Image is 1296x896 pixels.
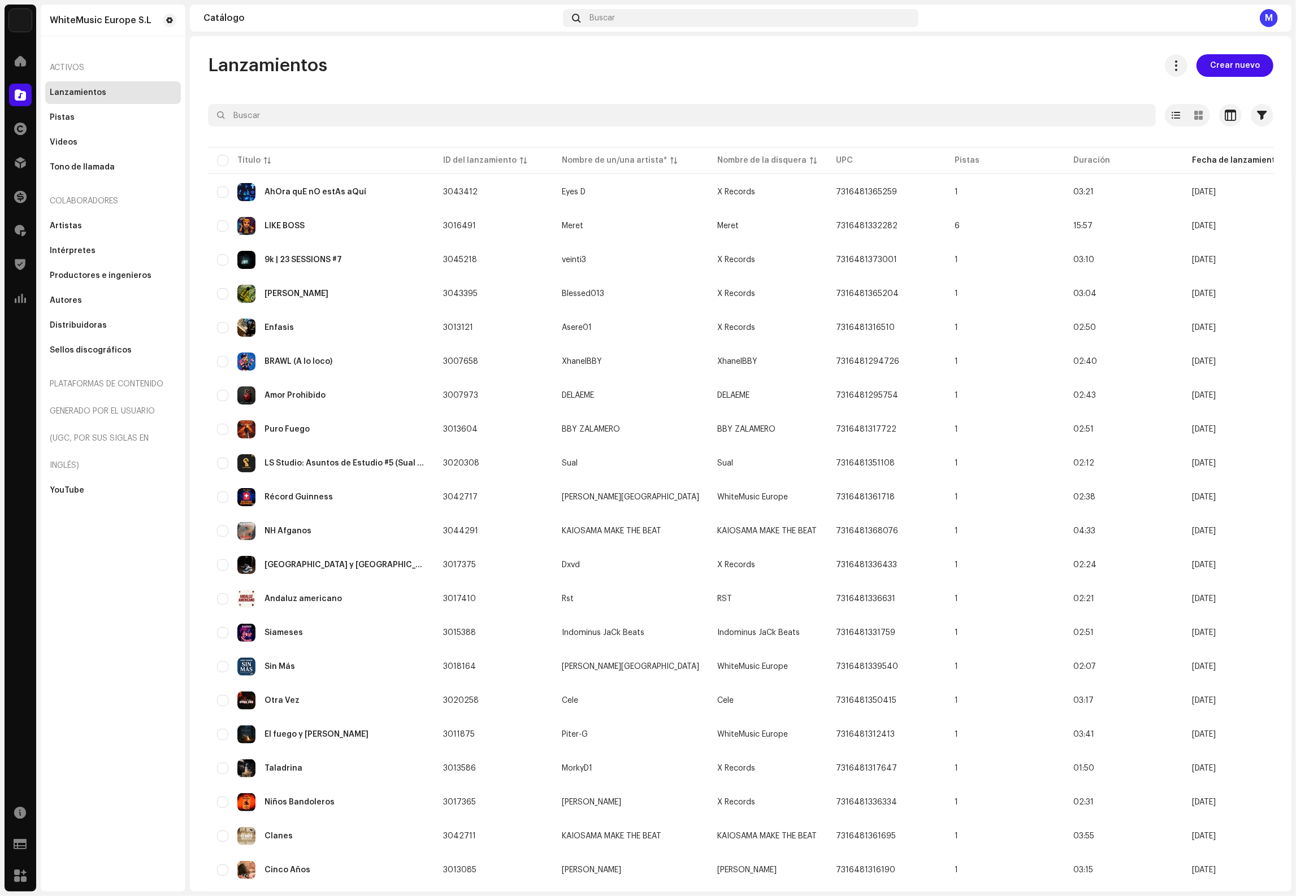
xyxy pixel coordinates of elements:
div: ID del lanzamiento [443,155,517,166]
div: Colaboradores [45,188,181,215]
span: Dxvd [562,561,699,569]
span: Eyes D [562,188,699,196]
span: 7316481368076 [836,527,898,535]
span: 1 [955,188,958,196]
span: 1 [955,697,958,704]
div: WhiteMusic Europe S.L [50,16,151,25]
span: Yan [562,798,699,806]
div: Clanes [265,832,293,840]
div: [PERSON_NAME][GEOGRAPHIC_DATA] [562,663,699,671]
span: 9 oct 2025 [1192,561,1216,569]
div: Título [237,155,261,166]
span: 7316481331759 [836,629,895,637]
span: Indominus JaCk Beats [562,629,699,637]
span: 1 [955,256,958,264]
span: Piter-G [562,730,699,738]
div: Dxvd [562,561,580,569]
span: Sual [562,459,699,467]
div: Sellos discográficos [50,346,132,355]
span: 7316481317722 [836,425,896,433]
span: Meret [717,222,739,230]
span: 6 oct 2025 [1192,595,1216,603]
span: 2 oct 2025 [1192,730,1216,738]
span: WhiteMusic Europe [717,663,788,671]
div: Chandal y TN [265,561,425,569]
span: XhanelBBY [717,358,757,366]
img: 5fba0b95-c044-4382-9957-cd0d734a890a [237,285,255,303]
div: Otra Vez [265,697,300,704]
span: DELAEME [562,392,699,399]
span: Asere01 [562,324,699,332]
span: 7316481350415 [836,697,896,704]
div: Sin Más [265,663,295,671]
div: Productores e ingenieros [50,271,151,280]
span: 10 oct 2025 [1192,392,1216,399]
span: Rst [562,595,699,603]
span: X Records [717,764,755,772]
span: 22 oct 2025 [1192,256,1216,264]
div: NH Afganos [265,527,311,535]
re-m-nav-item: YouTube [45,479,181,502]
span: X Records [717,256,755,264]
div: [PERSON_NAME] [562,798,621,806]
span: XhanelBBY [562,358,699,366]
span: Sual [717,459,733,467]
span: 03:21 [1073,188,1094,196]
span: WhiteMusic Europe [717,730,788,738]
span: 7316481361718 [836,493,895,501]
span: 1 [955,459,958,467]
span: 7316481351108 [836,459,895,467]
span: Buscar [590,14,615,23]
span: RST [717,595,732,603]
span: 03:55 [1073,832,1094,840]
span: 3013085 [443,866,476,874]
span: 1 [955,832,958,840]
div: Cele [562,697,578,704]
div: XhanelBBY [562,358,602,366]
span: 3042717 [443,493,478,501]
span: 3013121 [443,324,473,332]
span: 3011875 [443,730,475,738]
span: 3 oct 2025 [1192,697,1216,704]
span: 01:50 [1073,764,1094,772]
img: 8066ddd7-cde9-4d85-817d-986ed3f259e9 [9,9,32,32]
span: 1 [955,595,958,603]
span: 3043395 [443,290,478,298]
span: WhiteMusic Europe [717,493,788,501]
div: El fuego y la piedra [265,730,369,738]
span: 04:33 [1073,527,1095,535]
img: 85c25f85-18f7-488e-aa06-52a97c897652 [237,590,255,608]
div: Tono de llamada [50,163,115,172]
span: 1 [955,629,958,637]
span: 3007658 [443,358,478,366]
div: Eyes D [562,188,586,196]
span: 3020308 [443,459,479,467]
span: 10 oct 2025 [1192,459,1216,467]
span: 2 oct 2025 [1192,798,1216,806]
span: 6 [955,222,960,230]
re-m-nav-item: Pistas [45,106,181,129]
div: Asere01 [562,324,592,332]
div: Rst [562,595,574,603]
span: 02:24 [1073,561,1096,569]
re-m-nav-item: Autores [45,289,181,312]
div: MorkyD1 [562,764,592,772]
div: Sual [562,459,578,467]
img: e9ac6ed9-f250-40bd-a121-f458980df566 [237,488,255,506]
re-m-nav-item: Distribuidoras [45,314,181,337]
div: Plataformas de contenido generado por el usuario (UGC, por sus siglas en inglés) [45,371,181,479]
span: 03:15 [1073,866,1093,874]
span: 10 oct 2025 [1192,358,1216,366]
div: Blessed013 [562,290,604,298]
span: 1 [955,764,958,772]
span: 7316481365204 [836,290,899,298]
span: 7316481336631 [836,595,895,603]
img: 8ea1fa3f-08aa-4f61-84b5-9b027ec8e790 [237,691,255,710]
span: 3015388 [443,629,476,637]
div: BRAWL (A lo loco) [265,358,332,366]
div: Siameses [265,629,303,637]
span: 3045218 [443,256,477,264]
span: 02:43 [1073,392,1096,399]
img: 0ab4db9c-25ee-4e5c-8bf4-cf51e3837d25 [237,386,255,404]
div: Taladrina [265,764,302,772]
